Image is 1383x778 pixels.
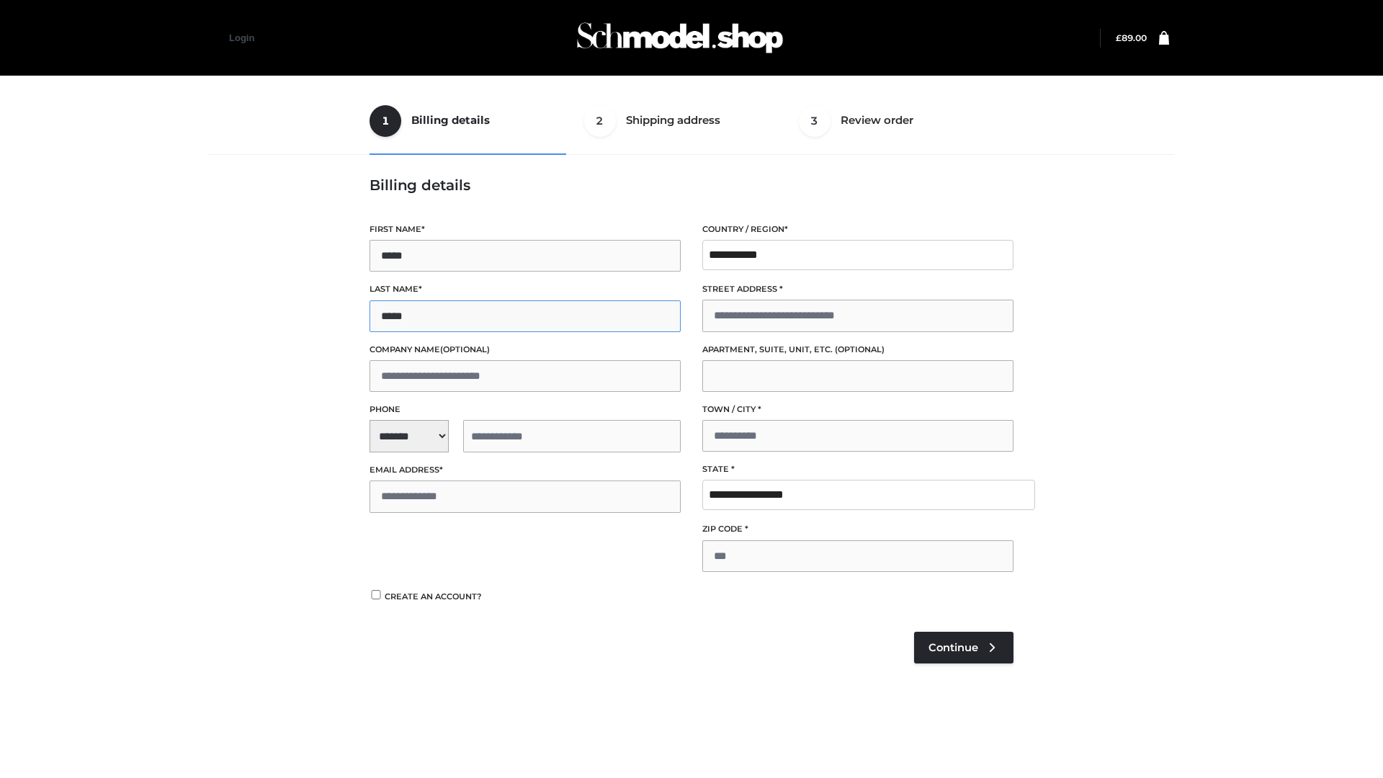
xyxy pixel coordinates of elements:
label: Town / City [702,403,1013,416]
a: Login [229,32,254,43]
label: Company name [370,343,681,357]
span: Continue [928,641,978,654]
label: Email address [370,463,681,477]
input: Create an account? [370,590,382,599]
label: Street address [702,282,1013,296]
a: Continue [914,632,1013,663]
img: Schmodel Admin 964 [572,9,788,66]
span: (optional) [835,344,885,354]
span: £ [1116,32,1122,43]
label: Phone [370,403,681,416]
label: Last name [370,282,681,296]
bdi: 89.00 [1116,32,1147,43]
h3: Billing details [370,176,1013,194]
label: Country / Region [702,223,1013,236]
span: (optional) [440,344,490,354]
label: First name [370,223,681,236]
span: Create an account? [385,591,482,602]
a: £89.00 [1116,32,1147,43]
label: Apartment, suite, unit, etc. [702,343,1013,357]
label: ZIP Code [702,522,1013,536]
label: State [702,462,1013,476]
